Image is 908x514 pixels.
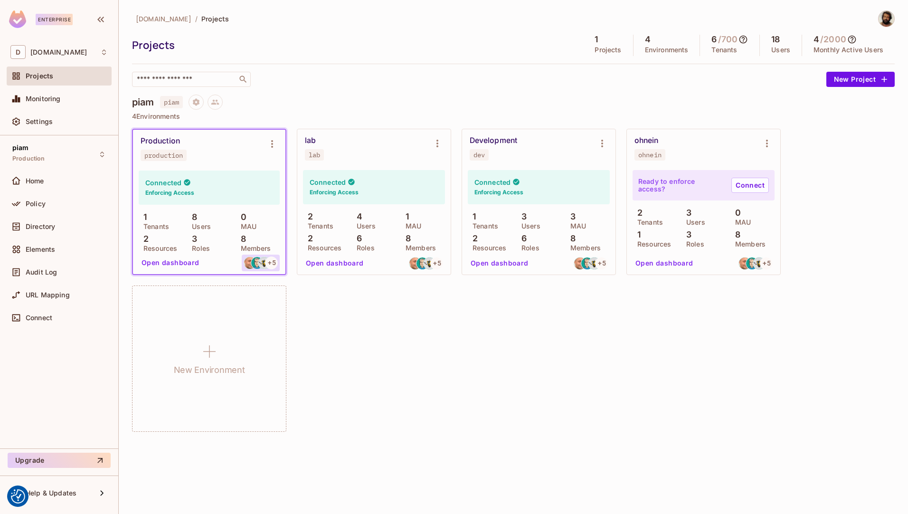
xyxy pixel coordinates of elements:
h4: Connected [474,178,511,187]
p: Projects [595,46,621,54]
p: Users [681,219,705,226]
p: 3 [517,212,527,221]
h5: 1 [595,35,598,44]
span: Projects [201,14,229,23]
img: patrick.hartmann@datev.de [258,257,270,269]
div: lab [305,136,316,145]
p: Resources [468,244,506,252]
p: 1 [633,230,641,239]
button: Open dashboard [467,256,532,271]
span: Settings [26,118,53,125]
p: 8 [401,234,411,243]
span: Policy [26,200,46,208]
img: jannik.lieb@datev.de [251,257,263,269]
img: Revisit consent button [11,489,25,504]
img: jens.konopka@datev.de [739,257,751,269]
p: Roles [187,245,210,252]
h5: / 2000 [820,35,846,44]
button: Environment settings [757,134,776,153]
h4: Connected [310,178,346,187]
h5: 4 [645,35,651,44]
h6: Enforcing Access [474,188,523,197]
button: New Project [826,72,895,87]
p: 3 [566,212,576,221]
p: MAU [401,222,421,230]
span: + 5 [763,260,770,267]
span: Connect [26,314,52,322]
button: Open dashboard [632,256,697,271]
div: lab [309,151,320,159]
p: 0 [730,208,741,218]
button: Environment settings [593,134,612,153]
h4: piam [132,96,154,108]
span: Directory [26,223,55,230]
p: Environments [645,46,689,54]
img: patrick.hartmann@datev.de [588,257,600,269]
p: 8 [566,234,576,243]
img: patrick.hartmann@datev.de [753,257,765,269]
p: 6 [517,234,527,243]
span: Monitoring [26,95,61,103]
p: 2 [468,234,478,243]
h6: Enforcing Access [145,189,194,197]
span: + 5 [268,259,275,266]
p: MAU [730,219,751,226]
button: Consent Preferences [11,489,25,504]
p: 0 [236,212,246,222]
span: Production [12,155,45,162]
span: Audit Log [26,268,57,276]
h5: 6 [711,35,717,44]
p: 8 [187,212,197,222]
p: Tenants [468,222,498,230]
img: jannik.lieb@datev.de [746,257,758,269]
p: MAU [236,223,256,230]
button: Open dashboard [302,256,368,271]
div: Projects [132,38,578,52]
p: 3 [187,234,197,244]
p: 4 Environments [132,113,895,120]
p: 2 [303,234,313,243]
p: Members [730,240,766,248]
img: SReyMgAAAABJRU5ErkJggg== [9,10,26,28]
p: Users [187,223,211,230]
img: jannik.lieb@datev.de [416,257,428,269]
span: URL Mapping [26,291,70,299]
h6: Enforcing Access [310,188,359,197]
div: Enterprise [36,14,73,25]
p: 2 [633,208,643,218]
p: 8 [730,230,740,239]
span: Project settings [189,99,204,108]
p: 4 [352,212,362,221]
p: MAU [566,222,586,230]
span: Projects [26,72,53,80]
span: Workspace: datev.de [30,48,87,56]
h5: / 700 [718,35,738,44]
h4: Connected [145,178,181,187]
p: Members [566,244,601,252]
p: Members [236,245,271,252]
span: Elements [26,246,55,253]
button: Open dashboard [138,255,203,270]
span: Help & Updates [26,489,76,497]
p: Roles [517,244,539,252]
div: Development [470,136,517,145]
h5: 4 [813,35,819,44]
span: + 5 [598,260,605,267]
p: Monthly Active Users [813,46,883,54]
p: Members [401,244,436,252]
p: Roles [352,244,375,252]
p: Tenants [303,222,333,230]
span: + 5 [433,260,441,267]
img: jens.konopka@datev.de [409,257,421,269]
li: / [195,14,198,23]
p: Users [517,222,540,230]
a: Connect [731,178,769,193]
p: Resources [139,245,177,252]
img: Chilla, Dominik [879,11,894,27]
span: piam [12,144,29,152]
button: Upgrade [8,453,111,468]
p: 1 [468,212,476,221]
div: dev [473,151,485,159]
p: Ready to enforce access? [638,178,724,193]
p: Roles [681,240,704,248]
